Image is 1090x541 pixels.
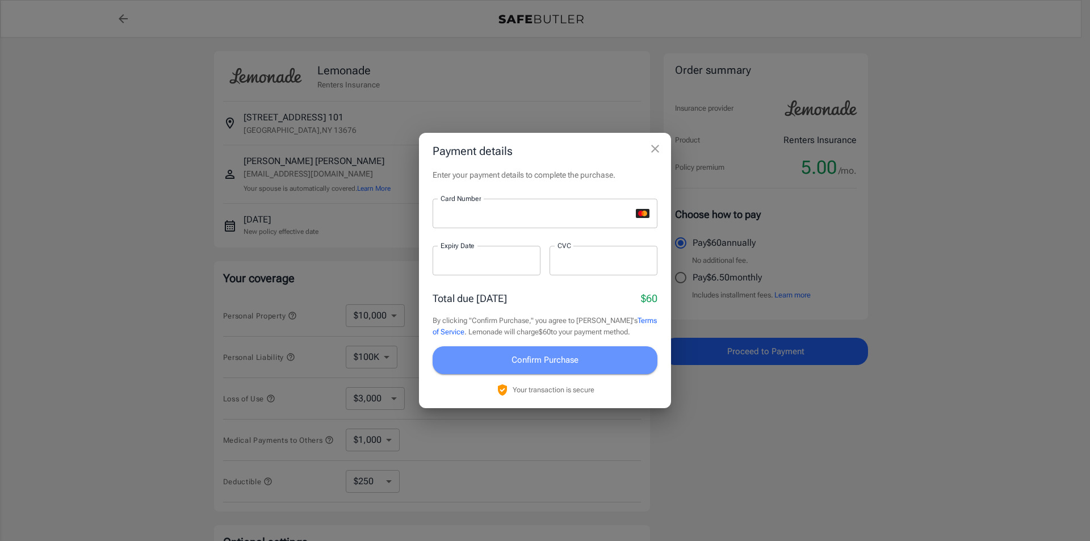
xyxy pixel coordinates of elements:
iframe: Secure expiration date input frame [441,255,533,266]
p: Your transaction is secure [513,384,594,395]
label: CVC [557,241,571,250]
button: close [644,137,666,160]
iframe: Secure CVC input frame [557,255,649,266]
button: Confirm Purchase [433,346,657,374]
label: Card Number [441,194,481,203]
a: Terms of Service [433,316,657,336]
span: Confirm Purchase [512,353,578,367]
p: $60 [641,291,657,306]
label: Expiry Date [441,241,475,250]
p: Total due [DATE] [433,291,507,306]
h2: Payment details [419,133,671,169]
p: By clicking "Confirm Purchase," you agree to [PERSON_NAME]'s . Lemonade will charge $60 to your p... [433,315,657,337]
p: Enter your payment details to complete the purchase. [433,169,657,181]
svg: mastercard [636,209,649,218]
iframe: Secure card number input frame [441,208,631,219]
